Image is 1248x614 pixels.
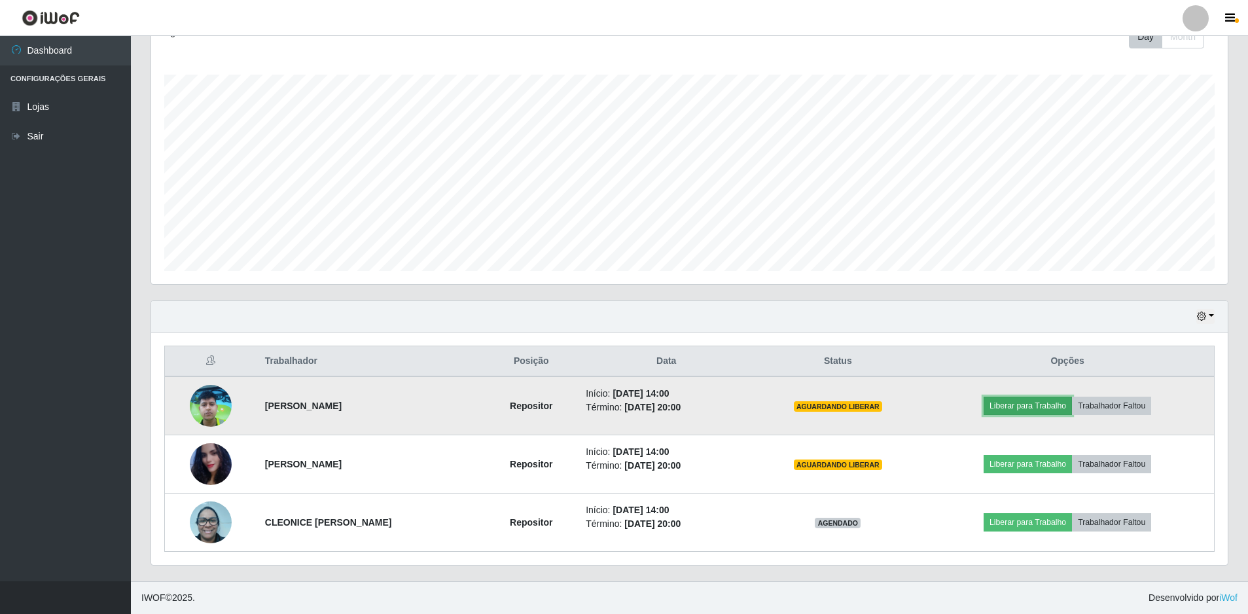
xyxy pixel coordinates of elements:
span: AGUARDANDO LIBERAR [794,460,882,470]
li: Início: [586,387,747,401]
span: AGENDADO [815,518,861,528]
time: [DATE] 14:00 [613,388,669,399]
li: Início: [586,503,747,517]
th: Opções [921,346,1214,377]
span: © 2025 . [141,591,195,605]
strong: Repositor [510,459,552,469]
strong: Repositor [510,401,552,411]
span: IWOF [141,592,166,603]
button: Liberar para Trabalho [984,455,1072,473]
th: Status [755,346,921,377]
time: [DATE] 20:00 [624,460,681,471]
time: [DATE] 20:00 [624,518,681,529]
strong: CLEONICE [PERSON_NAME] [265,517,392,528]
span: Desenvolvido por [1149,591,1238,605]
button: Trabalhador Faltou [1072,513,1151,532]
li: Início: [586,445,747,459]
div: Toolbar with button groups [1129,26,1215,48]
img: 1755022368543.jpeg [190,494,232,550]
div: First group [1129,26,1204,48]
li: Término: [586,517,747,531]
time: [DATE] 20:00 [624,402,681,412]
img: 1748462708796.jpeg [190,378,232,434]
time: [DATE] 14:00 [613,505,669,515]
th: Posição [484,346,578,377]
button: Liberar para Trabalho [984,397,1072,415]
img: 1752077085843.jpeg [190,427,232,501]
time: [DATE] 14:00 [613,446,669,457]
strong: Repositor [510,517,552,528]
th: Data [578,346,755,377]
strong: [PERSON_NAME] [265,459,342,469]
span: AGUARDANDO LIBERAR [794,401,882,412]
strong: [PERSON_NAME] [265,401,342,411]
button: Month [1162,26,1204,48]
a: iWof [1219,592,1238,603]
li: Término: [586,459,747,473]
th: Trabalhador [257,346,485,377]
img: CoreUI Logo [22,10,80,26]
li: Término: [586,401,747,414]
button: Trabalhador Faltou [1072,455,1151,473]
button: Day [1129,26,1162,48]
button: Liberar para Trabalho [984,513,1072,532]
button: Trabalhador Faltou [1072,397,1151,415]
